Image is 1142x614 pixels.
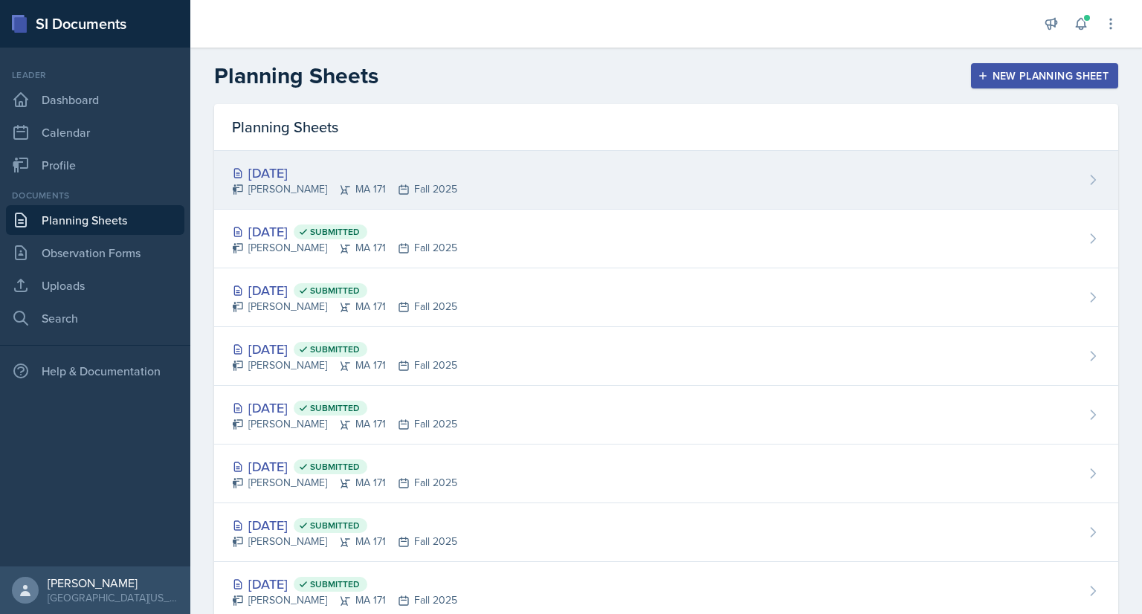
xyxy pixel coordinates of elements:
span: Submitted [310,578,360,590]
div: [GEOGRAPHIC_DATA][US_STATE] in [GEOGRAPHIC_DATA] [48,590,178,605]
div: Leader [6,68,184,82]
div: [PERSON_NAME] MA 171 Fall 2025 [232,358,457,373]
span: Submitted [310,343,360,355]
div: [PERSON_NAME] MA 171 Fall 2025 [232,299,457,314]
a: Search [6,303,184,333]
div: [PERSON_NAME] MA 171 Fall 2025 [232,416,457,432]
span: Submitted [310,402,360,414]
div: New Planning Sheet [981,70,1109,82]
a: [DATE] Submitted [PERSON_NAME]MA 171Fall 2025 [214,327,1118,386]
a: [DATE] [PERSON_NAME]MA 171Fall 2025 [214,151,1118,210]
a: [DATE] Submitted [PERSON_NAME]MA 171Fall 2025 [214,210,1118,268]
div: [PERSON_NAME] MA 171 Fall 2025 [232,240,457,256]
div: [DATE] [232,163,457,183]
div: [DATE] [232,222,457,242]
span: Submitted [310,461,360,473]
a: Observation Forms [6,238,184,268]
div: [PERSON_NAME] MA 171 Fall 2025 [232,181,457,197]
div: [DATE] [232,339,457,359]
div: [PERSON_NAME] [48,575,178,590]
span: Submitted [310,520,360,531]
a: [DATE] Submitted [PERSON_NAME]MA 171Fall 2025 [214,445,1118,503]
a: [DATE] Submitted [PERSON_NAME]MA 171Fall 2025 [214,503,1118,562]
div: Planning Sheets [214,104,1118,151]
a: Uploads [6,271,184,300]
div: Documents [6,189,184,202]
div: [PERSON_NAME] MA 171 Fall 2025 [232,534,457,549]
div: [DATE] [232,398,457,418]
a: [DATE] Submitted [PERSON_NAME]MA 171Fall 2025 [214,268,1118,327]
span: Submitted [310,285,360,297]
a: Calendar [6,117,184,147]
a: Profile [6,150,184,180]
div: [DATE] [232,456,457,476]
div: [PERSON_NAME] MA 171 Fall 2025 [232,475,457,491]
div: Help & Documentation [6,356,184,386]
div: [DATE] [232,515,457,535]
div: [DATE] [232,280,457,300]
div: [PERSON_NAME] MA 171 Fall 2025 [232,592,457,608]
button: New Planning Sheet [971,63,1118,88]
span: Submitted [310,226,360,238]
div: [DATE] [232,574,457,594]
a: [DATE] Submitted [PERSON_NAME]MA 171Fall 2025 [214,386,1118,445]
a: Planning Sheets [6,205,184,235]
h2: Planning Sheets [214,62,378,89]
a: Dashboard [6,85,184,114]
